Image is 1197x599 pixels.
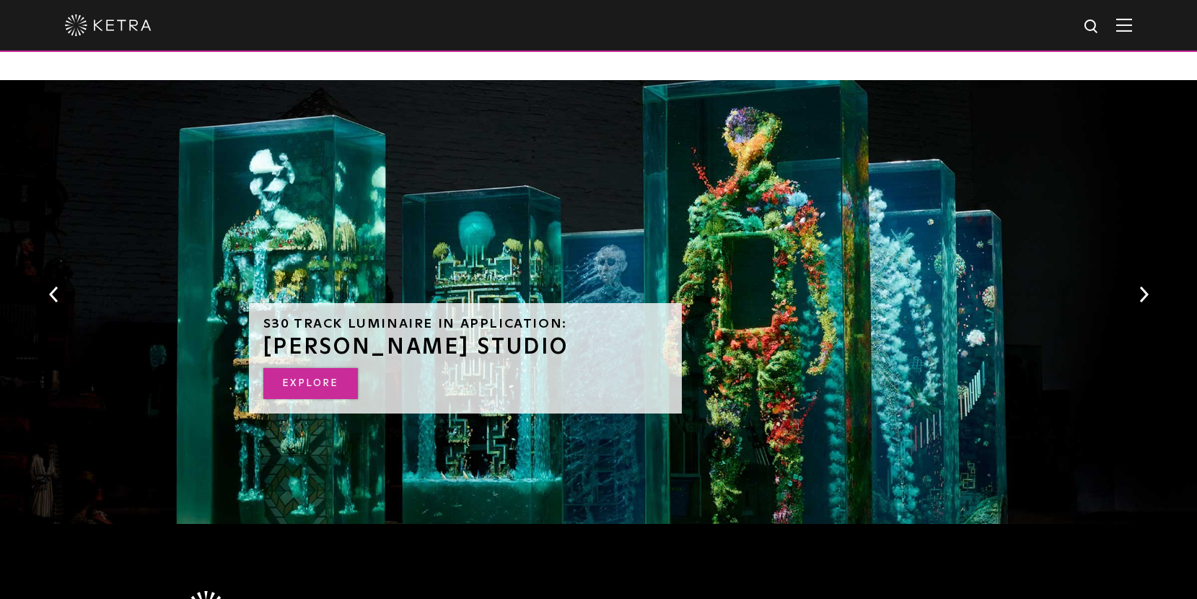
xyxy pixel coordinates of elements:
[263,336,667,358] h3: [PERSON_NAME] STUDIO
[263,318,667,331] h6: S30 Track Luminaire in Application:
[65,14,152,36] img: ketra-logo-2019-white
[1116,18,1132,32] img: Hamburger%20Nav.svg
[1083,18,1101,36] img: search icon
[1136,285,1151,304] button: Next
[263,368,358,399] a: EXPLORE
[46,285,61,304] button: Previous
